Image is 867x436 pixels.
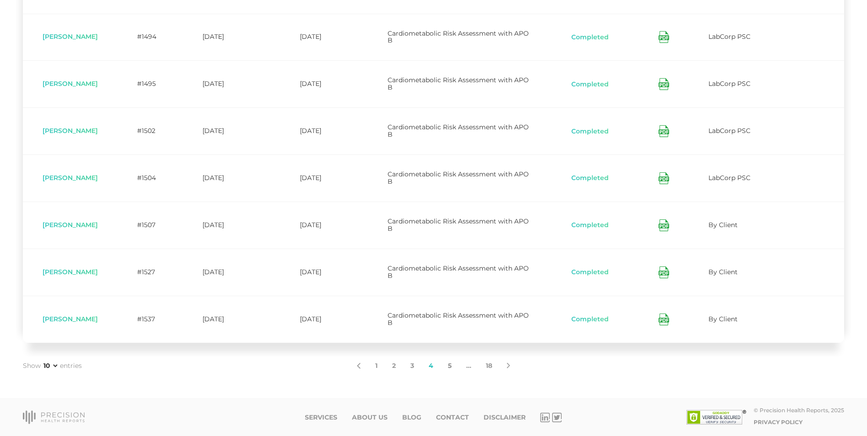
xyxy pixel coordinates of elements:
td: [DATE] [183,202,280,249]
span: LabCorp PSC [708,127,750,135]
td: [DATE] [280,154,368,202]
span: LabCorp PSC [708,174,750,182]
a: Services [305,414,337,421]
a: 3 [403,356,421,376]
button: Completed [571,33,609,42]
span: By Client [708,221,738,229]
span: Cardiometabolic Risk Assessment with APO B [388,170,529,186]
button: Completed [571,268,609,277]
td: [DATE] [183,107,280,154]
span: By Client [708,315,738,323]
span: [PERSON_NAME] [43,174,98,182]
span: [PERSON_NAME] [43,32,98,41]
span: Cardiometabolic Risk Assessment with APO B [388,76,529,91]
td: [DATE] [280,296,368,343]
a: 5 [441,356,459,376]
span: Cardiometabolic Risk Assessment with APO B [388,311,529,327]
button: Completed [571,174,609,183]
button: Completed [571,127,609,136]
td: [DATE] [280,249,368,296]
a: Blog [402,414,421,421]
label: Show entries [23,361,82,371]
span: [PERSON_NAME] [43,127,98,135]
td: #1502 [117,107,183,154]
a: About Us [352,414,388,421]
td: #1494 [117,14,183,61]
span: Cardiometabolic Risk Assessment with APO B [388,123,529,138]
span: Cardiometabolic Risk Assessment with APO B [388,29,529,45]
span: LabCorp PSC [708,32,750,41]
img: SSL site seal - click to verify [686,410,746,425]
span: [PERSON_NAME] [43,80,98,88]
button: Completed [571,221,609,230]
td: #1504 [117,154,183,202]
a: 18 [479,356,500,376]
td: #1537 [117,296,183,343]
td: [DATE] [183,14,280,61]
td: #1495 [117,60,183,107]
span: [PERSON_NAME] [43,268,98,276]
span: [PERSON_NAME] [43,315,98,323]
span: LabCorp PSC [708,80,750,88]
a: Privacy Policy [754,419,803,425]
a: Contact [436,414,469,421]
button: Completed [571,80,609,89]
td: [DATE] [280,14,368,61]
button: Completed [571,315,609,324]
a: 2 [385,356,403,376]
td: #1527 [117,249,183,296]
td: [DATE] [183,154,280,202]
td: [DATE] [280,60,368,107]
div: © Precision Health Reports, 2025 [754,407,844,414]
a: Disclaimer [484,414,526,421]
td: [DATE] [280,107,368,154]
td: [DATE] [183,60,280,107]
td: [DATE] [280,202,368,249]
span: [PERSON_NAME] [43,221,98,229]
a: 1 [368,356,385,376]
td: [DATE] [183,296,280,343]
td: #1507 [117,202,183,249]
select: Showentries [42,361,59,370]
span: By Client [708,268,738,276]
td: [DATE] [183,249,280,296]
span: Cardiometabolic Risk Assessment with APO B [388,264,529,280]
span: Cardiometabolic Risk Assessment with APO B [388,217,529,233]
